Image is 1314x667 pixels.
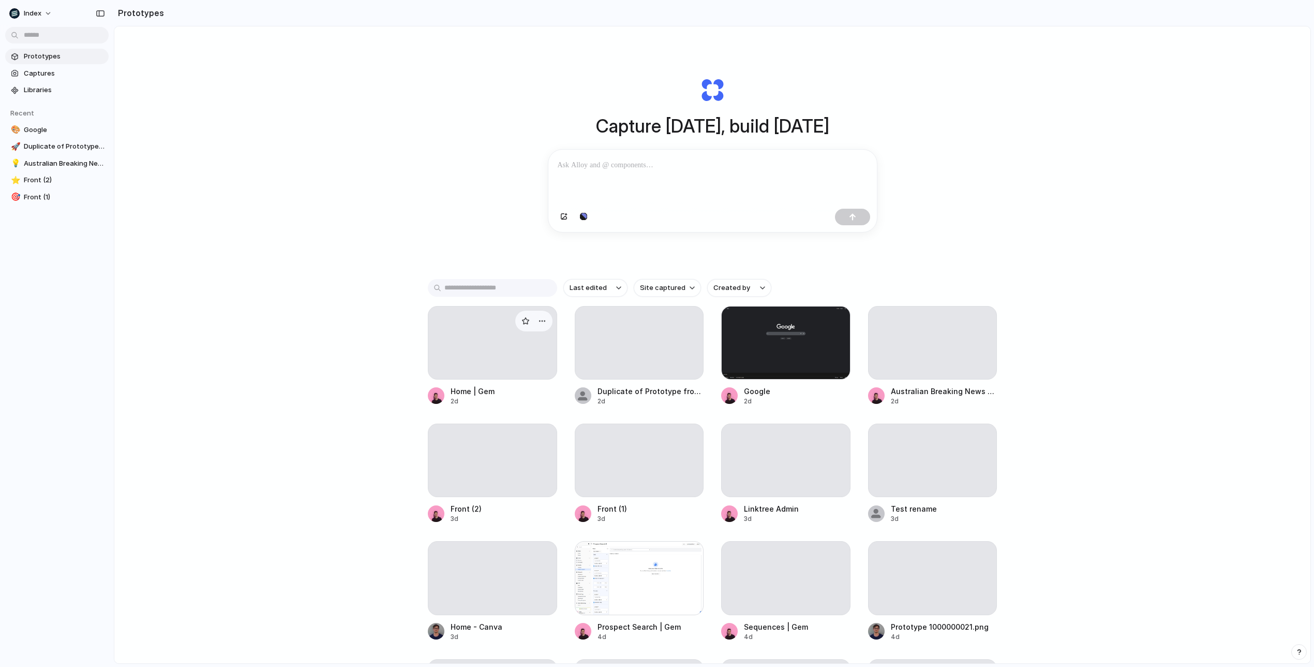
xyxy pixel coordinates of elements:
[721,306,850,406] a: GoogleGoogle2d
[707,279,771,297] button: Created by
[598,632,681,642] div: 4d
[5,172,109,188] a: ⭐Front (2)
[428,306,557,406] a: Home | Gem2d
[114,7,164,19] h2: Prototypes
[24,8,41,19] span: Index
[10,109,34,117] span: Recent
[868,306,997,406] a: Australian Breaking News Headlines & World News Online | [DOMAIN_NAME]2d
[891,397,997,406] div: 2d
[451,397,495,406] div: 2d
[24,51,104,62] span: Prototypes
[5,66,109,81] a: Captures
[575,306,704,406] a: Duplicate of Prototype from Tesla MODEL 3 2025 rental in [GEOGRAPHIC_DATA], [GEOGRAPHIC_DATA] by ...
[9,141,20,152] button: 🚀
[640,283,685,293] span: Site captured
[575,541,704,641] a: Prospect Search | GemProspect Search | Gem4d
[5,122,109,138] a: 🎨Google
[24,192,104,202] span: Front (1)
[744,386,770,397] div: Google
[11,141,18,153] div: 🚀
[428,541,557,641] a: Home - Canva3d
[451,386,495,397] div: Home | Gem
[563,279,628,297] button: Last edited
[9,192,20,202] button: 🎯
[5,156,109,171] a: 💡Australian Breaking News Headlines & World News Online | [DOMAIN_NAME]
[744,514,799,524] div: 3d
[428,424,557,524] a: Front (2)3d
[721,541,850,641] a: Sequences | Gem4d
[891,632,989,642] div: 4d
[24,141,104,152] span: Duplicate of Prototype from Tesla MODEL 3 2025 rental in [GEOGRAPHIC_DATA], [GEOGRAPHIC_DATA] by ...
[451,621,502,632] div: Home - Canva
[11,157,18,169] div: 💡
[598,397,704,406] div: 2d
[9,158,20,169] button: 💡
[5,139,109,154] a: 🚀Duplicate of Prototype from Tesla MODEL 3 2025 rental in [GEOGRAPHIC_DATA], [GEOGRAPHIC_DATA] by...
[575,424,704,524] a: Front (1)3d
[451,514,482,524] div: 3d
[598,621,681,632] div: Prospect Search | Gem
[744,621,808,632] div: Sequences | Gem
[24,68,104,79] span: Captures
[9,175,20,185] button: ⭐
[24,85,104,95] span: Libraries
[713,283,750,293] span: Created by
[11,175,18,186] div: ⭐
[24,175,104,185] span: Front (2)
[5,82,109,98] a: Libraries
[5,190,109,205] a: 🎯Front (1)
[5,5,57,22] button: Index
[868,424,997,524] a: Test rename3d
[891,514,937,524] div: 3d
[868,541,997,641] a: Prototype 1000000021.png4d
[744,632,808,642] div: 4d
[24,125,104,135] span: Google
[598,386,704,397] div: Duplicate of Prototype from Tesla MODEL 3 2025 rental in [GEOGRAPHIC_DATA], [GEOGRAPHIC_DATA] by ...
[11,124,18,136] div: 🎨
[9,125,20,135] button: 🎨
[891,621,989,632] div: Prototype 1000000021.png
[598,503,627,514] div: Front (1)
[451,632,502,642] div: 3d
[5,49,109,64] a: Prototypes
[891,503,937,514] div: Test rename
[451,503,482,514] div: Front (2)
[24,158,104,169] span: Australian Breaking News Headlines & World News Online | [DOMAIN_NAME]
[596,112,829,140] h1: Capture [DATE], build [DATE]
[598,514,627,524] div: 3d
[744,397,770,406] div: 2d
[744,503,799,514] div: Linktree Admin
[570,283,607,293] span: Last edited
[721,424,850,524] a: Linktree Admin3d
[891,386,997,397] div: Australian Breaking News Headlines & World News Online | [DOMAIN_NAME]
[11,191,18,203] div: 🎯
[634,279,701,297] button: Site captured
